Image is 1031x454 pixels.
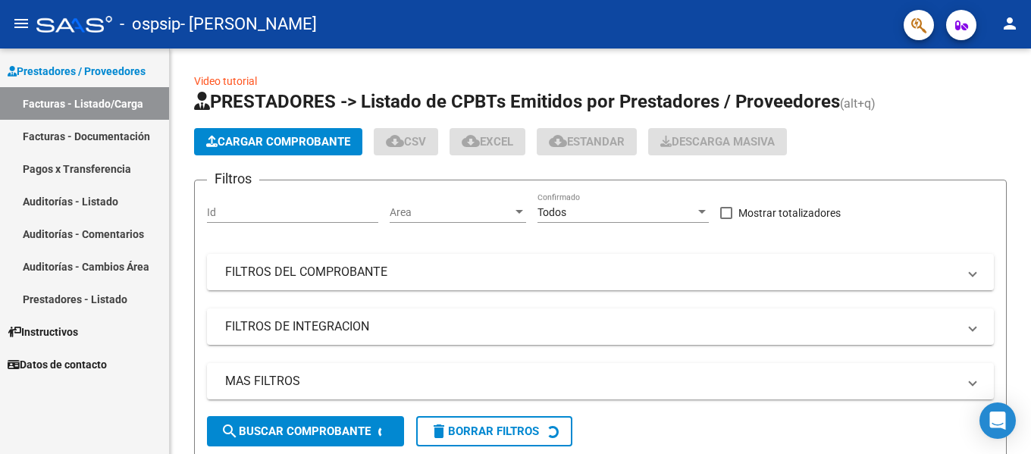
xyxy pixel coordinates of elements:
a: Video tutorial [194,75,257,87]
span: CSV [386,135,426,149]
mat-expansion-panel-header: MAS FILTROS [207,363,994,399]
mat-panel-title: FILTROS DE INTEGRACION [225,318,957,335]
span: - [PERSON_NAME] [180,8,317,41]
span: Buscar Comprobante [221,424,371,438]
mat-icon: delete [430,422,448,440]
mat-icon: search [221,422,239,440]
mat-panel-title: FILTROS DEL COMPROBANTE [225,264,957,280]
span: Prestadores / Proveedores [8,63,146,80]
span: PRESTADORES -> Listado de CPBTs Emitidos por Prestadores / Proveedores [194,91,840,112]
button: EXCEL [450,128,525,155]
span: Datos de contacto [8,356,107,373]
span: EXCEL [462,135,513,149]
mat-icon: cloud_download [386,132,404,150]
mat-expansion-panel-header: FILTROS DE INTEGRACION [207,308,994,345]
span: Area [390,206,512,219]
app-download-masive: Descarga masiva de comprobantes (adjuntos) [648,128,787,155]
mat-expansion-panel-header: FILTROS DEL COMPROBANTE [207,254,994,290]
div: Open Intercom Messenger [979,402,1016,439]
button: Descarga Masiva [648,128,787,155]
h3: Filtros [207,168,259,189]
span: Instructivos [8,324,78,340]
mat-icon: menu [12,14,30,33]
span: Borrar Filtros [430,424,539,438]
span: Estandar [549,135,625,149]
mat-icon: cloud_download [462,132,480,150]
span: Cargar Comprobante [206,135,350,149]
mat-icon: cloud_download [549,132,567,150]
span: (alt+q) [840,96,876,111]
mat-icon: person [1001,14,1019,33]
span: Todos [537,206,566,218]
button: Estandar [537,128,637,155]
button: Buscar Comprobante [207,416,404,446]
button: Cargar Comprobante [194,128,362,155]
mat-panel-title: MAS FILTROS [225,373,957,390]
span: - ospsip [120,8,180,41]
button: CSV [374,128,438,155]
span: Descarga Masiva [660,135,775,149]
button: Borrar Filtros [416,416,572,446]
span: Mostrar totalizadores [738,204,841,222]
